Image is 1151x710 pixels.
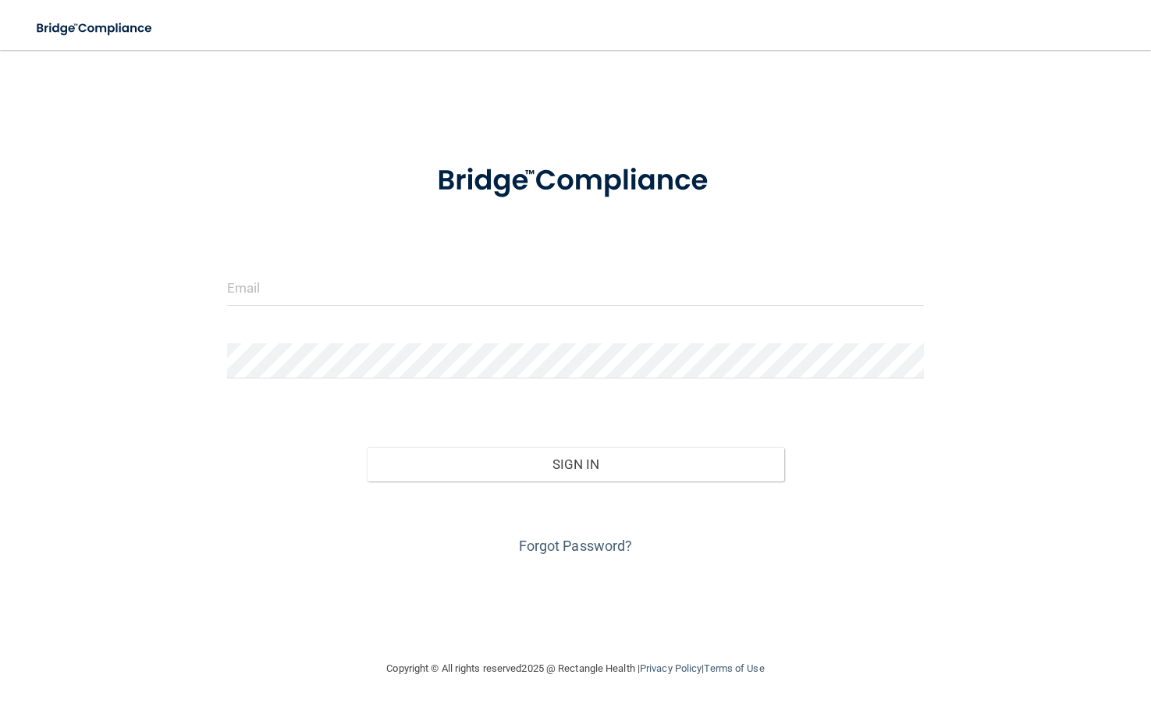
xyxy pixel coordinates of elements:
[23,12,167,44] img: bridge_compliance_login_screen.278c3ca4.svg
[519,538,633,554] a: Forgot Password?
[291,644,861,694] div: Copyright © All rights reserved 2025 @ Rectangle Health | |
[407,144,744,218] img: bridge_compliance_login_screen.278c3ca4.svg
[227,271,924,306] input: Email
[640,662,702,674] a: Privacy Policy
[367,447,785,481] button: Sign In
[704,662,764,674] a: Terms of Use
